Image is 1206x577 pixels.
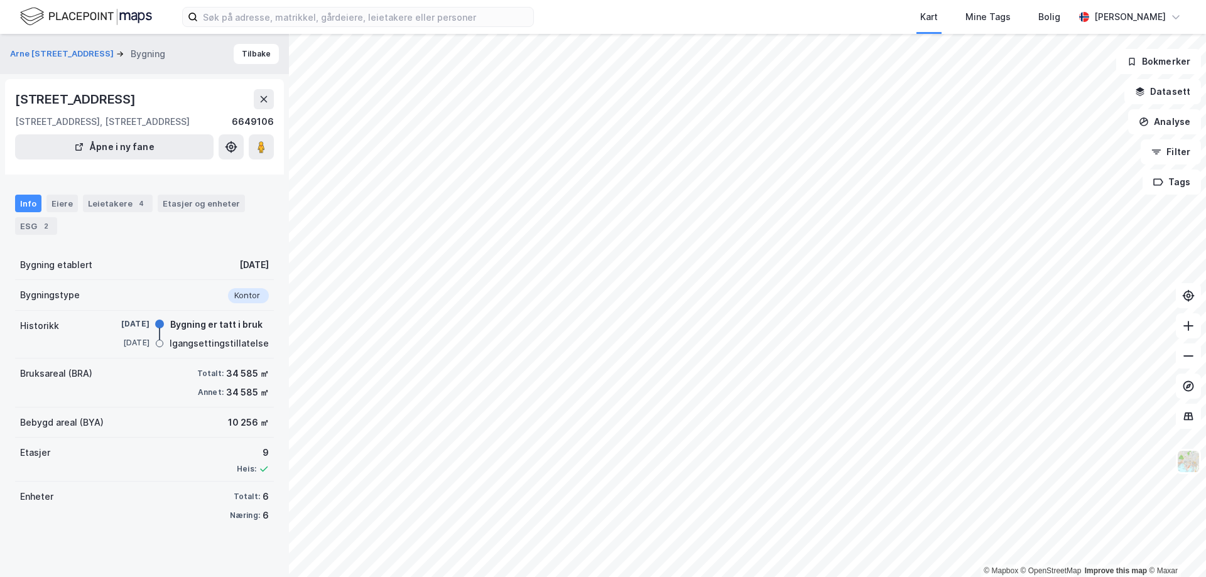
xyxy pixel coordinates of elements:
iframe: Chat Widget [1143,517,1206,577]
div: [STREET_ADDRESS] [15,89,138,109]
div: Mine Tags [965,9,1011,24]
div: Bolig [1038,9,1060,24]
div: Kart [920,9,938,24]
button: Tags [1143,170,1201,195]
div: [DATE] [239,257,269,272]
div: Annet: [198,387,224,397]
div: 10 256 ㎡ [228,415,269,430]
img: logo.f888ab2527a4732fd821a326f86c7f29.svg [20,6,152,28]
a: OpenStreetMap [1021,566,1082,575]
div: 34 585 ㎡ [226,366,269,381]
div: Bebygd areal (BYA) [20,415,104,430]
div: Igangsettingstillatelse [170,336,269,351]
div: [DATE] [99,337,149,348]
div: Etasjer [20,445,50,460]
div: Heis: [237,464,256,474]
input: Søk på adresse, matrikkel, gårdeiere, leietakere eller personer [198,8,533,26]
div: Etasjer og enheter [163,198,240,209]
button: Tilbake [234,44,279,64]
div: Kontrollprogram for chat [1143,517,1206,577]
div: Historikk [20,318,59,333]
div: 2 [40,220,52,232]
a: Mapbox [984,566,1018,575]
div: 6649106 [232,114,274,129]
img: Z [1176,450,1200,473]
div: 9 [237,445,269,460]
button: Analyse [1128,109,1201,134]
div: Bruksareal (BRA) [20,366,92,381]
div: Bygningstype [20,288,80,303]
a: Improve this map [1085,566,1147,575]
div: 34 585 ㎡ [226,385,269,400]
div: Enheter [20,489,53,504]
div: Bygning [131,46,165,62]
div: 6 [263,489,269,504]
div: Leietakere [83,195,153,212]
button: Arne [STREET_ADDRESS] [10,48,116,60]
div: [STREET_ADDRESS], [STREET_ADDRESS] [15,114,190,129]
div: Eiere [46,195,78,212]
div: 6 [263,508,269,523]
div: Totalt: [197,369,224,379]
div: ESG [15,217,57,235]
div: [DATE] [99,318,149,330]
div: 4 [135,197,148,210]
button: Filter [1141,139,1201,164]
button: Datasett [1124,79,1201,104]
div: Totalt: [234,492,260,502]
div: [PERSON_NAME] [1094,9,1166,24]
div: Næring: [230,510,260,520]
button: Bokmerker [1116,49,1201,74]
div: Info [15,195,41,212]
button: Åpne i ny fane [15,134,214,159]
div: Bygning etablert [20,257,92,272]
div: Bygning er tatt i bruk [170,317,263,332]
